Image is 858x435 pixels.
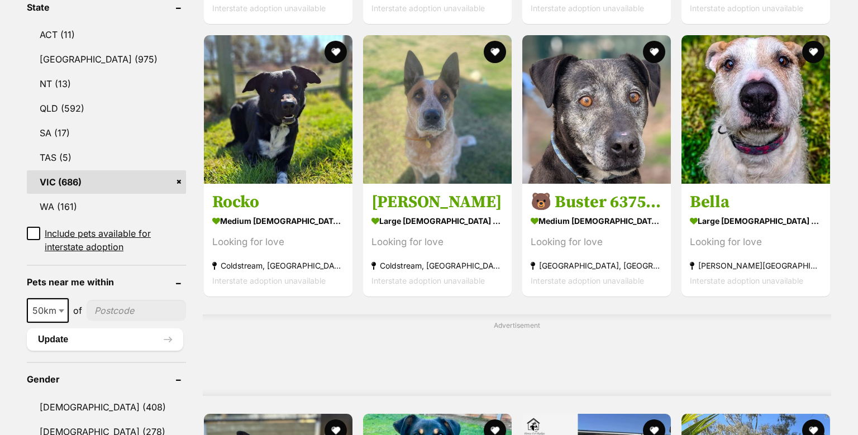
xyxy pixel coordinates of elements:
strong: [PERSON_NAME][GEOGRAPHIC_DATA] [690,258,822,273]
h3: [PERSON_NAME] [371,192,503,213]
strong: [GEOGRAPHIC_DATA], [GEOGRAPHIC_DATA] [531,258,662,273]
strong: Coldstream, [GEOGRAPHIC_DATA] [371,258,503,273]
strong: large [DEMOGRAPHIC_DATA] Dog [690,213,822,229]
div: Looking for love [531,235,662,250]
button: favourite [643,41,665,63]
button: Update [27,328,183,351]
button: favourite [325,41,347,63]
strong: medium [DEMOGRAPHIC_DATA] Dog [212,213,344,229]
a: SA (17) [27,121,186,145]
span: Interstate adoption unavailable [371,276,485,285]
strong: large [DEMOGRAPHIC_DATA] Dog [371,213,503,229]
a: Bella large [DEMOGRAPHIC_DATA] Dog Looking for love [PERSON_NAME][GEOGRAPHIC_DATA] Interstate ado... [681,183,830,297]
a: WA (161) [27,195,186,218]
img: Bella - Staffordshire Bull Terrier x Staghound Dog [681,35,830,184]
button: favourite [484,41,506,63]
h3: 🐻 Buster 6375 🐻 [531,192,662,213]
strong: Coldstream, [GEOGRAPHIC_DATA] [212,258,344,273]
strong: medium [DEMOGRAPHIC_DATA] Dog [531,213,662,229]
button: favourite [802,41,824,63]
div: Looking for love [690,235,822,250]
a: 🐻 Buster 6375 🐻 medium [DEMOGRAPHIC_DATA] Dog Looking for love [GEOGRAPHIC_DATA], [GEOGRAPHIC_DAT... [522,183,671,297]
img: 🐻 Buster 6375 🐻 - American Staffordshire Terrier Dog [522,35,671,184]
span: Interstate adoption unavailable [531,4,644,13]
span: Interstate adoption unavailable [531,276,644,285]
div: Looking for love [212,235,344,250]
a: [GEOGRAPHIC_DATA] (975) [27,47,186,71]
header: Pets near me within [27,277,186,287]
span: Interstate adoption unavailable [371,4,485,13]
div: Advertisement [203,314,831,396]
span: Interstate adoption unavailable [212,276,326,285]
span: Interstate adoption unavailable [690,276,803,285]
span: Include pets available for interstate adoption [45,227,186,254]
img: Rocko - Border Collie x Kelpie Dog [204,35,352,184]
img: Cooper - Heeler Dog [363,35,512,184]
a: [DEMOGRAPHIC_DATA] (408) [27,395,186,419]
a: [PERSON_NAME] large [DEMOGRAPHIC_DATA] Dog Looking for love Coldstream, [GEOGRAPHIC_DATA] Interst... [363,183,512,297]
a: NT (13) [27,72,186,95]
a: VIC (686) [27,170,186,194]
a: ACT (11) [27,23,186,46]
span: Interstate adoption unavailable [690,4,803,13]
span: 50km [28,303,68,318]
a: Include pets available for interstate adoption [27,227,186,254]
h3: Rocko [212,192,344,213]
input: postcode [87,300,186,321]
div: Looking for love [371,235,503,250]
span: of [73,304,82,317]
header: State [27,2,186,12]
span: Interstate adoption unavailable [212,4,326,13]
h3: Bella [690,192,822,213]
a: Rocko medium [DEMOGRAPHIC_DATA] Dog Looking for love Coldstream, [GEOGRAPHIC_DATA] Interstate ado... [204,183,352,297]
span: 50km [27,298,69,323]
header: Gender [27,374,186,384]
a: QLD (592) [27,97,186,120]
a: TAS (5) [27,146,186,169]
